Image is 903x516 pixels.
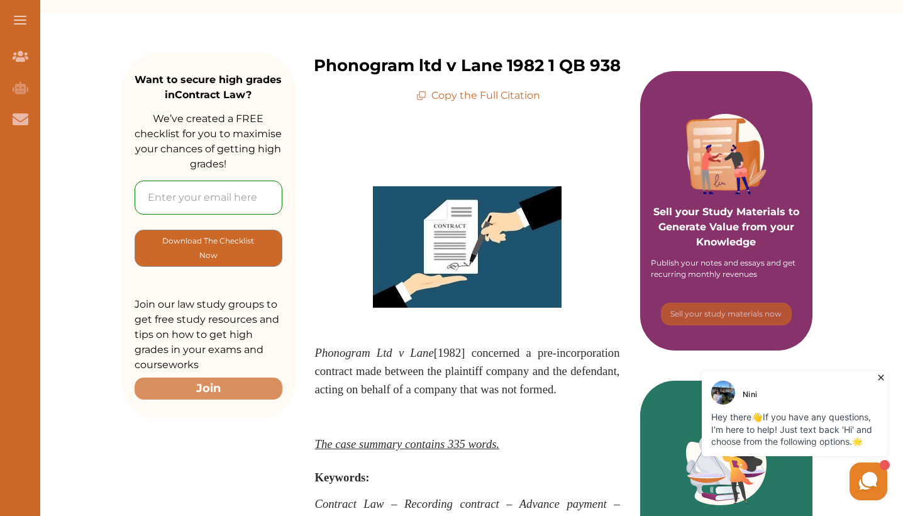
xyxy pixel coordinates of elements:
p: Join our law study groups to get free study resources and tips on how to get high grades in your ... [135,297,282,373]
img: contract-4085336_1920-300x193.jpg [373,186,562,308]
p: Copy the Full Citation [416,88,540,103]
span: We’ve created a FREE checklist for you to maximise your chances of getting high grades! [135,113,282,170]
p: Phonogram ltd v Lane 1982 1 QB 938 [314,53,621,78]
button: Join [135,378,282,400]
p: Sell your Study Materials to Generate Value from your Knowledge [653,169,801,250]
button: [object Object] [661,303,792,325]
img: Purple card image [686,114,767,194]
p: Sell your study materials now [670,308,782,320]
em: The case summary contains 335 words. [315,437,500,451]
span: Keywords: [315,471,370,484]
div: Publish your notes and essays and get recurring monthly revenues [651,257,802,280]
button: [object Object] [135,230,282,267]
span: oncerned a pre-incorporation contract made between the plaintiff company and the defendant, actin... [315,346,620,396]
em: Phonogram Ltd v Lane [315,346,434,359]
input: Enter your email here [135,181,282,215]
strong: Want to secure high grades in Contract Law ? [135,74,282,101]
iframe: HelpCrunch [601,368,890,503]
p: Download The Checklist Now [160,233,257,263]
span: [1982] c [315,346,620,396]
